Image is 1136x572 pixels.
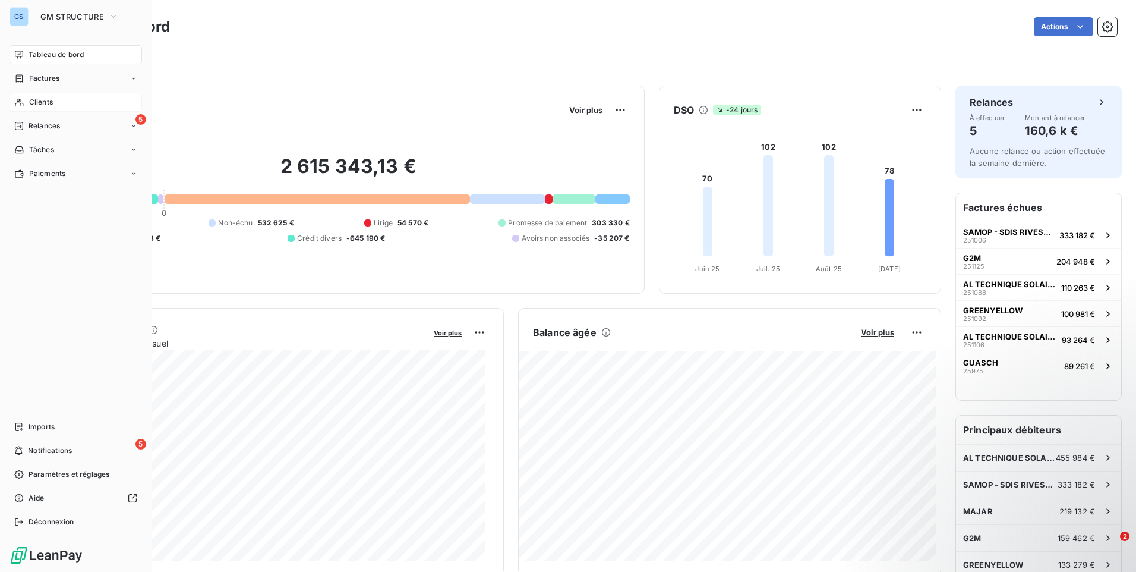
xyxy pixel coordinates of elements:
[297,233,342,244] span: Crédit divers
[1062,335,1095,345] span: 93 264 €
[258,218,294,228] span: 532 625 €
[218,218,253,228] span: Non-échu
[522,233,589,244] span: Avoirs non associés
[970,121,1005,140] h4: 5
[898,457,1136,540] iframe: Intercom notifications message
[508,218,587,228] span: Promesse de paiement
[29,144,54,155] span: Tâches
[857,327,898,338] button: Voir plus
[963,227,1055,237] span: SAMOP - SDIS RIVESALTES
[756,265,780,273] tspan: Juil. 25
[430,327,465,338] button: Voir plus
[29,422,55,432] span: Imports
[1061,309,1095,319] span: 100 981 €
[963,253,981,263] span: G2M
[29,493,45,504] span: Aide
[1120,532,1129,541] span: 2
[29,97,53,108] span: Clients
[956,193,1121,222] h6: Factures échues
[963,341,984,348] span: 251106
[956,274,1121,300] button: AL TECHNIQUE SOLAIRE251088110 263 €
[346,233,386,244] span: -645 190 €
[28,445,72,456] span: Notifications
[963,453,1056,463] span: AL TECHNIQUE SOLAIRE
[674,103,694,117] h6: DSO
[956,248,1121,274] button: G2M251125204 948 €
[135,439,146,450] span: 5
[878,265,901,273] tspan: [DATE]
[29,168,65,179] span: Paiements
[695,265,720,273] tspan: Juin 25
[1025,114,1085,121] span: Montant à relancer
[40,12,104,21] span: GM STRUCTURE
[963,279,1056,289] span: AL TECHNIQUE SOLAIRE
[861,328,894,337] span: Voir plus
[10,489,142,508] a: Aide
[67,155,630,190] h2: 2 615 343,13 €
[970,146,1105,168] span: Aucune relance ou action effectuée la semaine dernière.
[956,222,1121,248] button: SAMOP - SDIS RIVESALTES251006333 182 €
[963,367,983,375] span: 25975
[963,315,986,322] span: 251092
[162,208,166,218] span: 0
[1025,121,1085,140] h4: 160,6 k €
[594,233,629,244] span: -35 207 €
[1034,17,1093,36] button: Actions
[963,237,986,244] span: 251006
[1064,362,1095,371] span: 89 261 €
[963,560,1024,570] span: GREENYELLOW
[374,218,393,228] span: Litige
[67,337,425,350] span: Chiffre d'affaires mensuel
[956,326,1121,353] button: AL TECHNIQUE SOLAIRE25110693 264 €
[963,263,984,270] span: 251125
[1056,453,1095,463] span: 455 984 €
[1059,231,1095,240] span: 333 182 €
[1061,283,1095,293] span: 110 263 €
[569,105,602,115] span: Voir plus
[10,546,83,565] img: Logo LeanPay
[397,218,428,228] span: 54 570 €
[29,517,74,527] span: Déconnexion
[956,416,1121,444] h6: Principaux débiteurs
[1096,532,1124,560] iframe: Intercom live chat
[29,121,60,131] span: Relances
[434,329,462,337] span: Voir plus
[29,73,59,84] span: Factures
[1058,560,1095,570] span: 133 279 €
[963,289,986,296] span: 251088
[592,218,629,228] span: 303 330 €
[970,114,1005,121] span: À effectuer
[713,105,761,115] span: -24 jours
[956,353,1121,379] button: GUASCH2597589 261 €
[566,105,606,115] button: Voir plus
[963,358,998,367] span: GUASCH
[1056,257,1095,266] span: 204 948 €
[135,114,146,125] span: 5
[29,469,109,480] span: Paramètres et réglages
[10,7,29,26] div: GS
[970,95,1013,109] h6: Relances
[29,49,84,60] span: Tableau de bord
[963,306,1023,315] span: GREENYELLOW
[963,332,1057,341] span: AL TECHNIQUE SOLAIRE
[533,325,597,340] h6: Balance âgée
[816,265,842,273] tspan: Août 25
[956,300,1121,326] button: GREENYELLOW251092100 981 €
